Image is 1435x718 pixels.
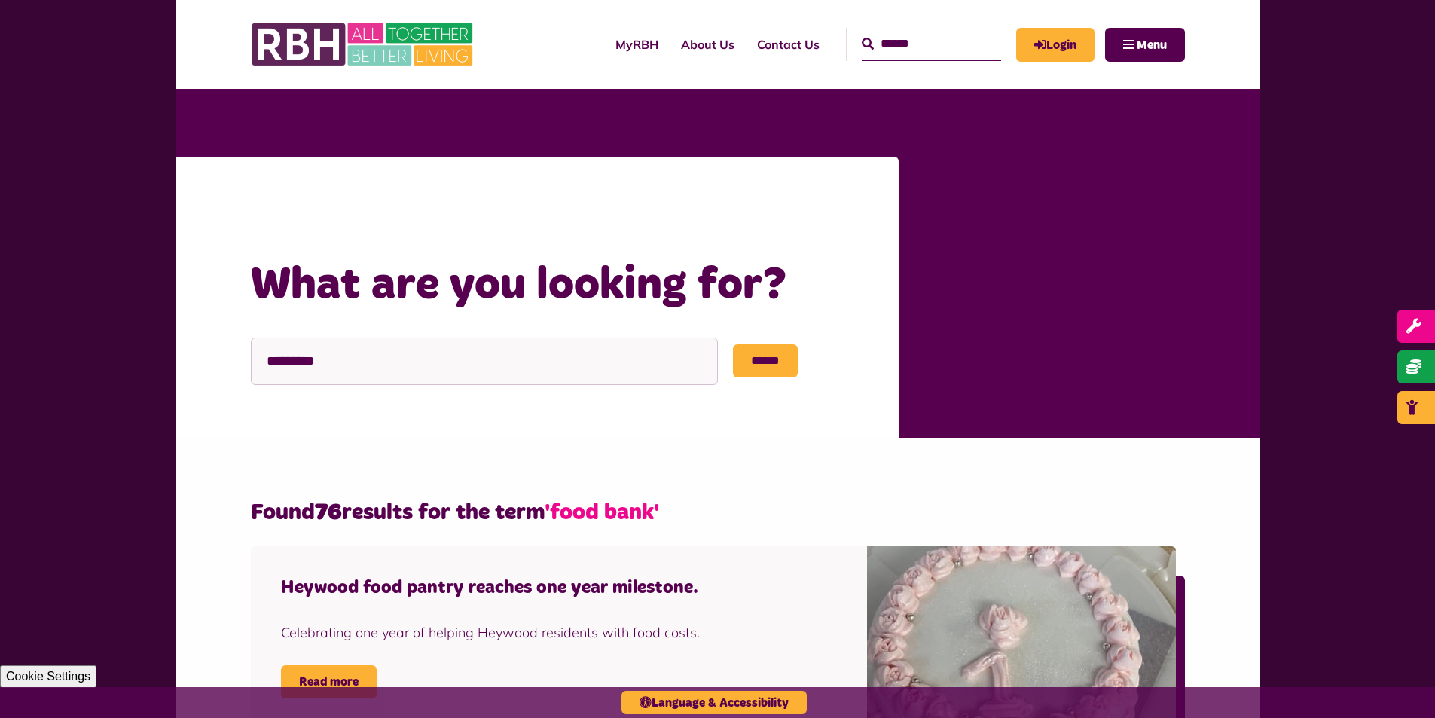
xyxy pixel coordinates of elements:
[1016,28,1095,62] a: MyRBH
[1367,650,1435,718] iframe: Netcall Web Assistant for live chat
[1137,39,1167,51] span: Menu
[315,501,342,524] strong: 76
[604,24,670,65] a: MyRBH
[1105,28,1185,62] button: Navigation
[545,501,659,524] span: 'food bank'
[746,24,831,65] a: Contact Us
[251,498,1185,527] h2: Found results for the term
[251,15,477,74] img: RBH
[670,24,746,65] a: About Us
[337,199,375,216] a: Home
[281,665,377,698] a: Read more
[281,576,747,600] h4: Heywood food pantry reaches one year milestone.
[621,691,807,714] button: Language & Accessibility
[251,256,869,315] h1: What are you looking for?
[281,622,747,643] div: Celebrating one year of helping Heywood residents with food costs.
[395,199,565,216] a: What are you looking for?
